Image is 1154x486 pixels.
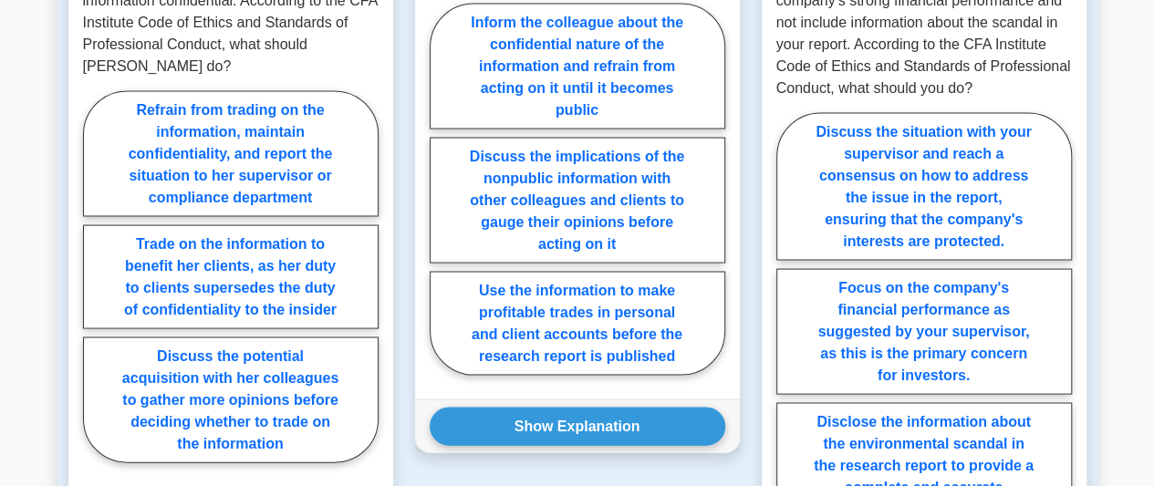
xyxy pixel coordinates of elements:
[776,113,1072,261] label: Discuss the situation with your supervisor and reach a consensus on how to address the issue in t...
[83,225,379,329] label: Trade on the information to benefit her clients, as her duty to clients supersedes the duty of co...
[83,91,379,217] label: Refrain from trading on the information, maintain confidentiality, and report the situation to he...
[776,269,1072,395] label: Focus on the company's financial performance as suggested by your supervisor, as this is the prim...
[83,337,379,463] label: Discuss the potential acquisition with her colleagues to gather more opinions before deciding whe...
[430,272,725,376] label: Use the information to make profitable trades in personal and client accounts before the research...
[430,4,725,129] label: Inform the colleague about the confidential nature of the information and refrain from acting on ...
[430,408,725,446] button: Show Explanation
[430,138,725,264] label: Discuss the implications of the nonpublic information with other colleagues and clients to gauge ...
